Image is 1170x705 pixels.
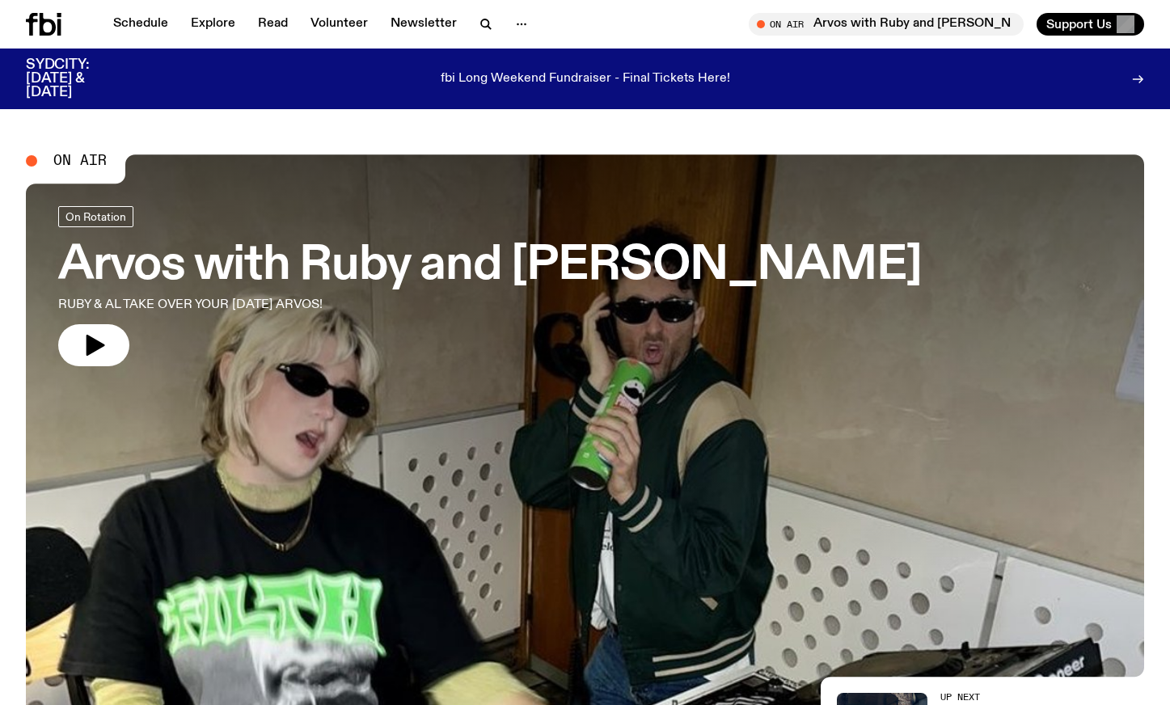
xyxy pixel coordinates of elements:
[301,13,378,36] a: Volunteer
[940,693,1075,702] h2: Up Next
[181,13,245,36] a: Explore
[1046,17,1112,32] span: Support Us
[26,58,129,99] h3: SYDCITY: [DATE] & [DATE]
[65,211,126,223] span: On Rotation
[58,295,472,315] p: RUBY & AL TAKE OVER YOUR [DATE] ARVOS!
[1037,13,1144,36] button: Support Us
[749,13,1024,36] button: On AirArvos with Ruby and [PERSON_NAME]
[58,206,922,366] a: Arvos with Ruby and [PERSON_NAME]RUBY & AL TAKE OVER YOUR [DATE] ARVOS!
[58,206,133,227] a: On Rotation
[248,13,298,36] a: Read
[441,72,730,87] p: fbi Long Weekend Fundraiser - Final Tickets Here!
[381,13,467,36] a: Newsletter
[103,13,178,36] a: Schedule
[53,154,107,168] span: On Air
[58,243,922,289] h3: Arvos with Ruby and [PERSON_NAME]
